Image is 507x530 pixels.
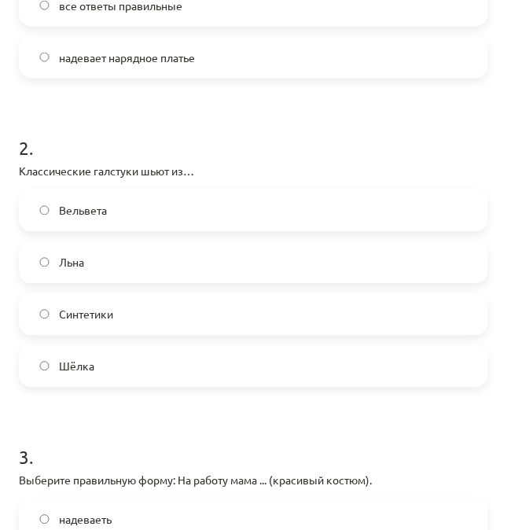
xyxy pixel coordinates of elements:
span: Синтетики [59,307,113,323]
span: надеваеть [59,512,112,528]
input: Синтетики [39,310,50,320]
span: Льна [59,255,84,271]
p: Классические галстуки шьют из… [19,164,488,180]
input: Вельвета [39,206,50,216]
h1: 3 . [19,419,488,468]
span: надевает нарядное платье [59,50,195,66]
input: надеваеть [39,515,50,525]
input: Шёлка [39,362,50,372]
input: все ответы правильные [39,1,50,11]
p: Выберите правильную форму: На работу мама ... (красивый костюм). [19,473,488,489]
span: Вельвета [59,203,107,219]
input: Льна [39,258,50,268]
input: надевает нарядное платье [39,53,50,63]
span: Шёлка [59,359,94,375]
h1: 2 . [19,110,488,159]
